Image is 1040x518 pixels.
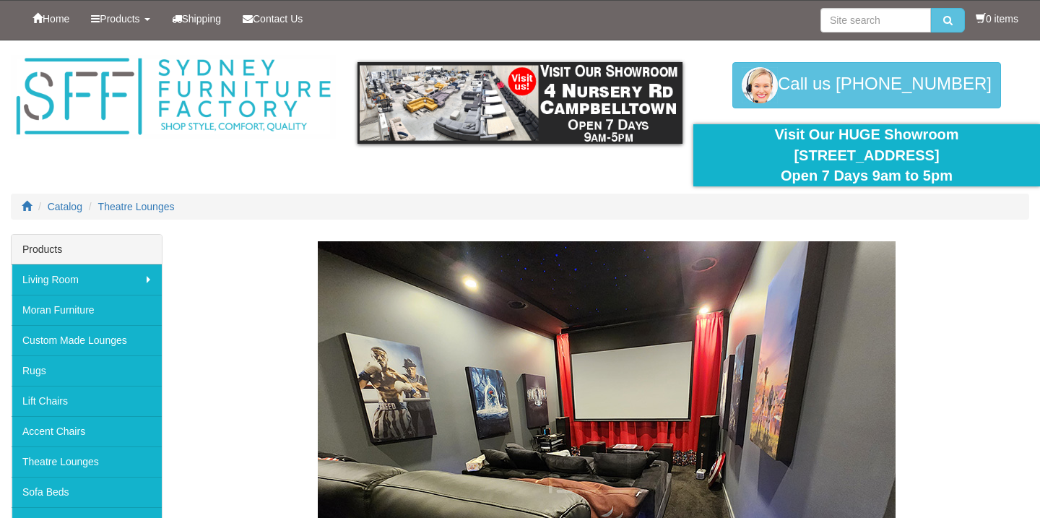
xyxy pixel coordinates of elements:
[22,1,80,37] a: Home
[12,235,162,264] div: Products
[12,416,162,446] a: Accent Chairs
[48,201,82,212] a: Catalog
[12,355,162,386] a: Rugs
[12,477,162,507] a: Sofa Beds
[11,55,336,139] img: Sydney Furniture Factory
[182,13,222,25] span: Shipping
[976,12,1018,26] li: 0 items
[232,1,313,37] a: Contact Us
[12,325,162,355] a: Custom Made Lounges
[43,13,69,25] span: Home
[253,13,303,25] span: Contact Us
[12,295,162,325] a: Moran Furniture
[98,201,175,212] a: Theatre Lounges
[12,446,162,477] a: Theatre Lounges
[357,62,682,144] img: showroom.gif
[161,1,233,37] a: Shipping
[704,124,1029,186] div: Visit Our HUGE Showroom [STREET_ADDRESS] Open 7 Days 9am to 5pm
[100,13,139,25] span: Products
[12,264,162,295] a: Living Room
[12,386,162,416] a: Lift Chairs
[80,1,160,37] a: Products
[820,8,931,33] input: Site search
